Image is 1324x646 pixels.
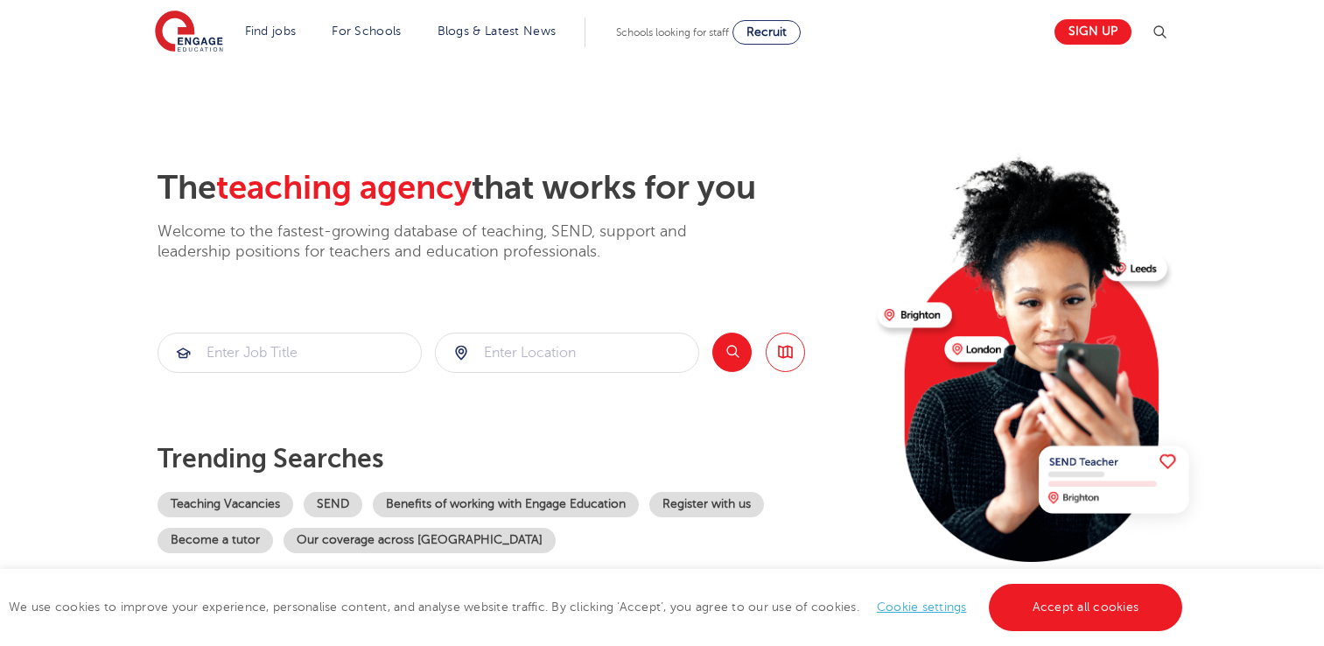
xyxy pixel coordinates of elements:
[304,492,362,517] a: SEND
[373,492,639,517] a: Benefits of working with Engage Education
[158,221,735,263] p: Welcome to the fastest-growing database of teaching, SEND, support and leadership positions for t...
[616,26,729,39] span: Schools looking for staff
[158,334,421,372] input: Submit
[438,25,557,38] a: Blogs & Latest News
[746,25,787,39] span: Recruit
[989,584,1183,631] a: Accept all cookies
[9,600,1187,614] span: We use cookies to improve your experience, personalise content, and analyse website traffic. By c...
[732,20,801,45] a: Recruit
[158,333,422,373] div: Submit
[1054,19,1131,45] a: Sign up
[245,25,297,38] a: Find jobs
[158,528,273,553] a: Become a tutor
[649,492,764,517] a: Register with us
[284,528,556,553] a: Our coverage across [GEOGRAPHIC_DATA]
[158,443,864,474] p: Trending searches
[436,334,698,372] input: Submit
[216,169,472,207] span: teaching agency
[158,492,293,517] a: Teaching Vacancies
[158,168,864,208] h2: The that works for you
[332,25,401,38] a: For Schools
[712,333,752,372] button: Search
[155,11,223,54] img: Engage Education
[877,600,967,614] a: Cookie settings
[435,333,699,373] div: Submit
